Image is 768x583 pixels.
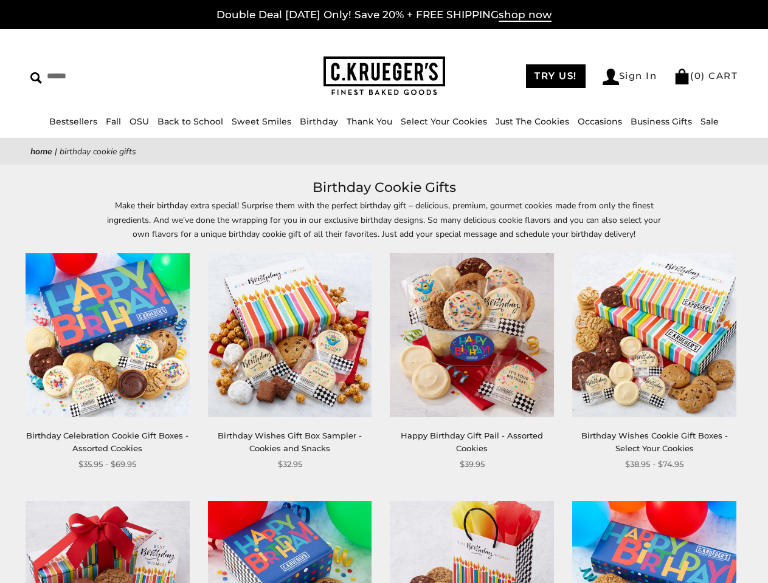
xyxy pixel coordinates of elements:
a: (0) CART [674,70,738,81]
span: shop now [499,9,552,22]
img: Bag [674,69,690,84]
a: Fall [106,116,121,127]
img: Happy Birthday Gift Pail - Assorted Cookies [390,253,554,417]
a: TRY US! [526,64,586,88]
img: Birthday Wishes Gift Box Sampler - Cookies and Snacks [208,253,372,417]
a: Birthday Wishes Gift Box Sampler - Cookies and Snacks [218,431,362,453]
span: 0 [694,70,702,81]
img: Account [603,69,619,85]
a: Birthday Celebration Cookie Gift Boxes - Assorted Cookies [26,431,189,453]
a: Birthday Wishes Cookie Gift Boxes - Select Your Cookies [581,431,728,453]
a: Just The Cookies [496,116,569,127]
a: Sign In [603,69,657,85]
a: Double Deal [DATE] Only! Save 20% + FREE SHIPPINGshop now [216,9,552,22]
a: Sweet Smiles [232,116,291,127]
a: OSU [130,116,149,127]
a: Select Your Cookies [401,116,487,127]
a: Sale [701,116,719,127]
span: $32.95 [278,458,302,471]
span: $39.95 [460,458,485,471]
a: Birthday [300,116,338,127]
a: Back to School [157,116,223,127]
a: Home [30,146,52,157]
img: Birthday Wishes Cookie Gift Boxes - Select Your Cookies [572,253,736,417]
img: Search [30,72,42,84]
h1: Birthday Cookie Gifts [49,177,719,199]
a: Bestsellers [49,116,97,127]
a: Occasions [578,116,622,127]
img: C.KRUEGER'S [323,56,445,96]
span: | [55,146,57,157]
span: $35.95 - $69.95 [78,458,136,471]
input: Search [30,67,192,86]
a: Happy Birthday Gift Pail - Assorted Cookies [401,431,543,453]
p: Make their birthday extra special! Surprise them with the perfect birthday gift – delicious, prem... [105,199,664,240]
span: Birthday Cookie Gifts [60,146,136,157]
span: $38.95 - $74.95 [625,458,683,471]
nav: breadcrumbs [30,145,738,159]
a: Thank You [347,116,392,127]
img: Birthday Celebration Cookie Gift Boxes - Assorted Cookies [26,253,190,417]
a: Business Gifts [631,116,692,127]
